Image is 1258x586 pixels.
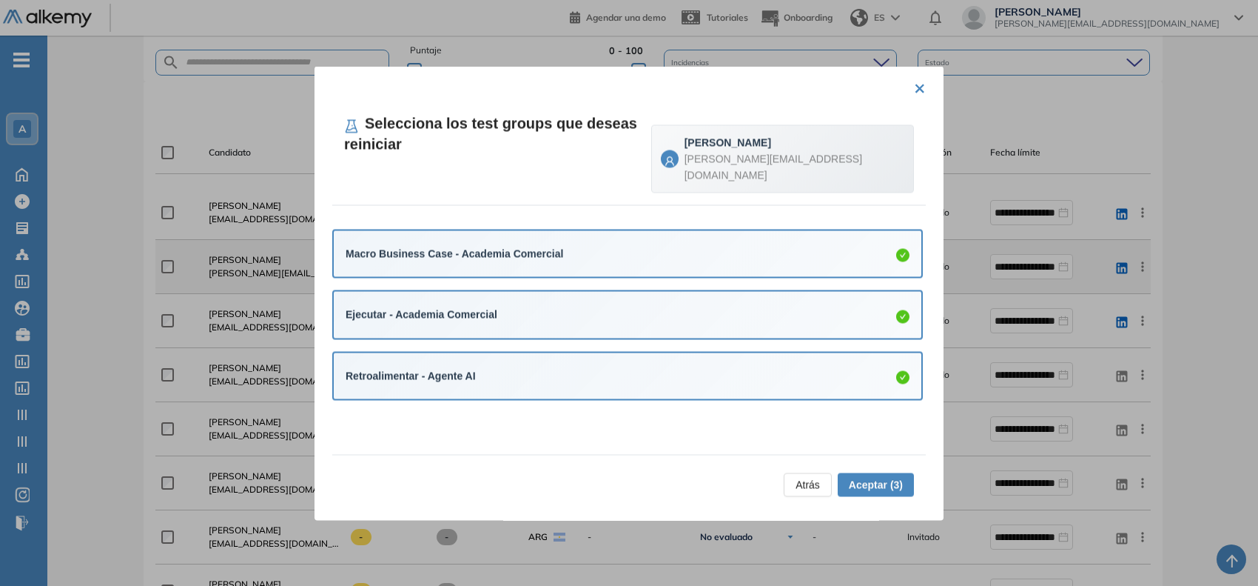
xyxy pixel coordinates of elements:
span: Atrás [795,476,820,493]
span: check-circle [896,310,909,323]
button: Atrás [784,473,832,496]
span: check-circle [896,371,909,384]
span: check-circle [896,249,909,262]
strong: Retroalimentar - Agente AI [346,370,476,382]
span: Aceptar (3) [849,476,903,493]
button: Aceptar (3) [838,473,914,496]
strong: Ejecutar - Academia Comercial [346,309,497,321]
strong: Macro Business Case - Academia Comercial [346,247,563,259]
